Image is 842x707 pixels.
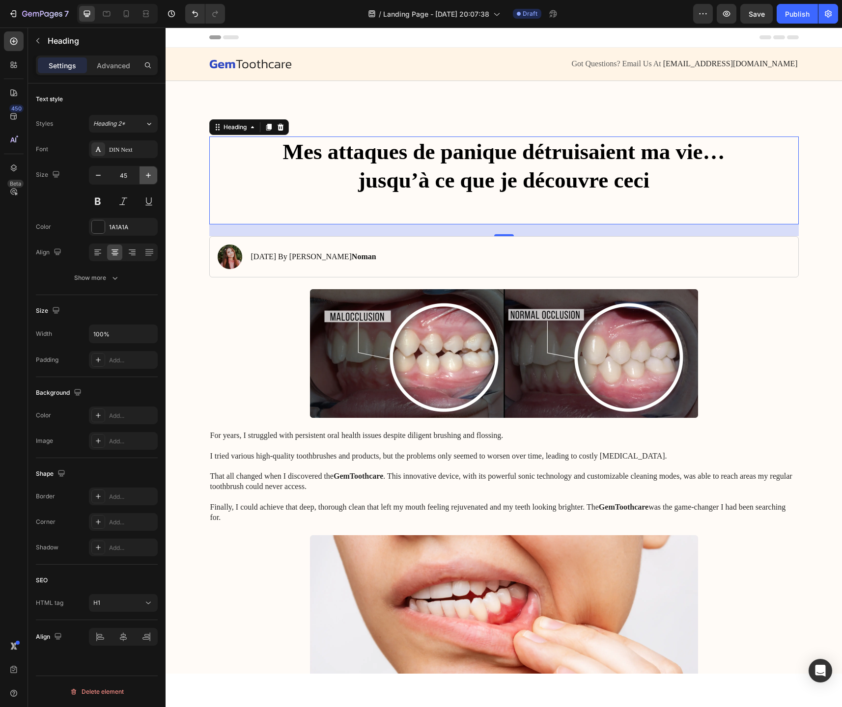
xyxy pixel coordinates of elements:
div: 1A1A1A [109,223,155,232]
div: Shape [36,467,67,481]
div: Add... [109,356,155,365]
button: 7 [4,4,73,24]
div: Corner [36,517,56,526]
span: / [379,9,381,19]
p: For years, I struggled with persistent oral health issues despite diligent brushing and flossing.... [45,403,632,495]
div: Add... [109,492,155,501]
div: Align [36,246,63,259]
div: Color [36,222,51,231]
p: 7 [64,8,69,20]
div: Color [36,411,51,420]
div: SEO [36,576,48,585]
button: Publish [777,4,818,24]
iframe: Design area [166,27,842,674]
div: Delete element [70,686,124,698]
div: Size [36,168,62,182]
div: Size [36,304,62,318]
div: Padding [36,355,58,364]
div: Align [36,630,64,644]
div: Show more [74,273,120,283]
span: [EMAIL_ADDRESS][DOMAIN_NAME] [498,32,632,40]
div: Shadow [36,543,58,552]
span: H1 [93,599,100,606]
div: Width [36,329,52,338]
span: Heading 2* [93,119,125,128]
div: Add... [109,411,155,420]
img: gempages_581179120260481544-92b60d44-5fa5-4c4c-be47-0df520dcb3ce.webp [144,508,533,704]
button: Save [740,4,773,24]
button: Delete element [36,684,158,700]
div: Beta [7,180,24,188]
p: [DATE] By [PERSON_NAME] [85,224,211,235]
strong: Mes attaques de panique détruisaient ma vie… [117,112,560,136]
div: Text style [36,95,63,104]
div: Font [36,145,48,154]
img: gempages_581179120260481544-369c18c0-153c-49ad-97d1-1611c946bbd7.webp [144,262,533,390]
p: ⁠⁠⁠⁠⁠⁠⁠ [45,110,632,196]
button: H1 [89,594,158,612]
img: gempages_581179120260481544-3b121b4d-dcdd-4f16-b920-7076ac6be2de.webp [52,217,77,242]
button: Show more [36,269,158,287]
div: DIN Next [109,145,155,154]
div: 450 [9,105,24,112]
div: Background [36,386,84,400]
span: Save [749,10,765,18]
input: Auto [89,325,157,343]
div: Heading [56,95,83,104]
span: Draft [523,9,537,18]
span: Landing Page - [DATE] 20:07:38 [383,9,489,19]
div: Border [36,492,55,501]
span: Got Questions? Email Us At [406,32,496,40]
strong: GemToothcare [433,475,483,484]
div: Image [36,436,53,445]
p: Advanced [97,60,130,71]
strong: Noman [186,225,211,233]
strong: GemToothcare [168,444,218,453]
p: Settings [49,60,76,71]
div: Styles [36,119,53,128]
div: Rich Text Editor. Editing area: main [84,223,212,236]
div: Add... [109,437,155,446]
div: Add... [109,518,155,527]
div: Add... [109,544,155,552]
div: Open Intercom Messenger [809,659,832,682]
p: Advertorial [45,94,632,102]
h1: Rich Text Editor. Editing area: main [44,109,633,197]
div: Publish [785,9,810,19]
strong: jusqu’à ce que je découvre ceci [193,140,484,165]
p: Heading [48,35,154,47]
button: Heading 2* [89,115,158,133]
div: Undo/Redo [185,4,225,24]
div: HTML tag [36,598,63,607]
